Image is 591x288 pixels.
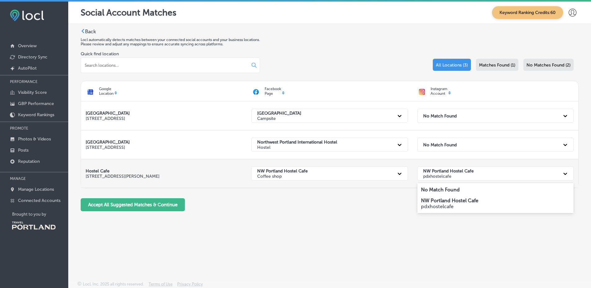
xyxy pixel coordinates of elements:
[421,187,460,193] strong: No Match Found
[18,43,37,48] p: Overview
[81,51,260,57] label: Quick find location
[18,54,47,60] p: Directory Sync
[86,139,130,145] strong: [GEOGRAPHIC_DATA]
[18,66,37,71] p: AutoPilot
[257,145,337,150] p: Hostel
[83,282,144,286] p: Locl, Inc. 2025 all rights reserved.
[86,111,130,116] strong: [GEOGRAPHIC_DATA]
[423,174,474,179] p: pdxhostelcafe
[81,38,579,42] p: Locl automatically detects matches between your connected social accounts and your business locat...
[257,116,301,121] p: Campsite
[421,203,570,209] p: pdxhostelcafe
[86,145,242,150] p: [STREET_ADDRESS]
[18,90,47,95] p: Visibility Score
[479,62,515,68] span: Matches Found (1)
[81,7,177,18] p: Social Account Matches
[86,168,110,174] strong: Hostel Cafe
[257,174,308,179] p: Coffee shop
[423,142,457,147] strong: No Match Found
[257,139,337,145] strong: Northwest Portland International Hostel
[10,10,44,21] img: fda3e92497d09a02dc62c9cd864e3231.png
[18,187,54,192] p: Manage Locations
[257,111,301,116] strong: [GEOGRAPHIC_DATA]
[12,212,68,217] p: Brought to you by
[18,136,51,142] p: Photos & Videos
[257,168,308,174] strong: NW Portland Hostel Cafe
[85,29,96,34] label: Back
[18,159,40,164] p: Reputation
[99,87,114,96] p: Google Location
[18,198,60,203] p: Connected Accounts
[18,101,54,106] p: GBP Performance
[84,62,239,68] input: Search locations...
[431,87,447,96] p: Instagram Account
[492,6,563,19] span: Keyword Ranking Credits: 60
[12,222,56,230] img: Travel Portland
[526,62,571,68] span: No Matches Found (2)
[86,116,242,121] p: [STREET_ADDRESS]
[423,168,474,174] strong: NW Portland Hostel Cafe
[81,42,579,46] p: Please review and adjust any mappings to ensure accurate syncing across platforms.
[423,113,457,118] strong: No Match Found
[86,174,242,179] p: [STREET_ADDRESS][PERSON_NAME]
[265,87,281,96] p: Facebook Page
[81,198,185,211] button: Accept All Suggested Matches & Continue
[18,112,54,117] p: Keyword Rankings
[436,62,468,68] span: All Locations (3)
[18,148,29,153] p: Posts
[421,198,478,203] strong: NW Portland Hostel Cafe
